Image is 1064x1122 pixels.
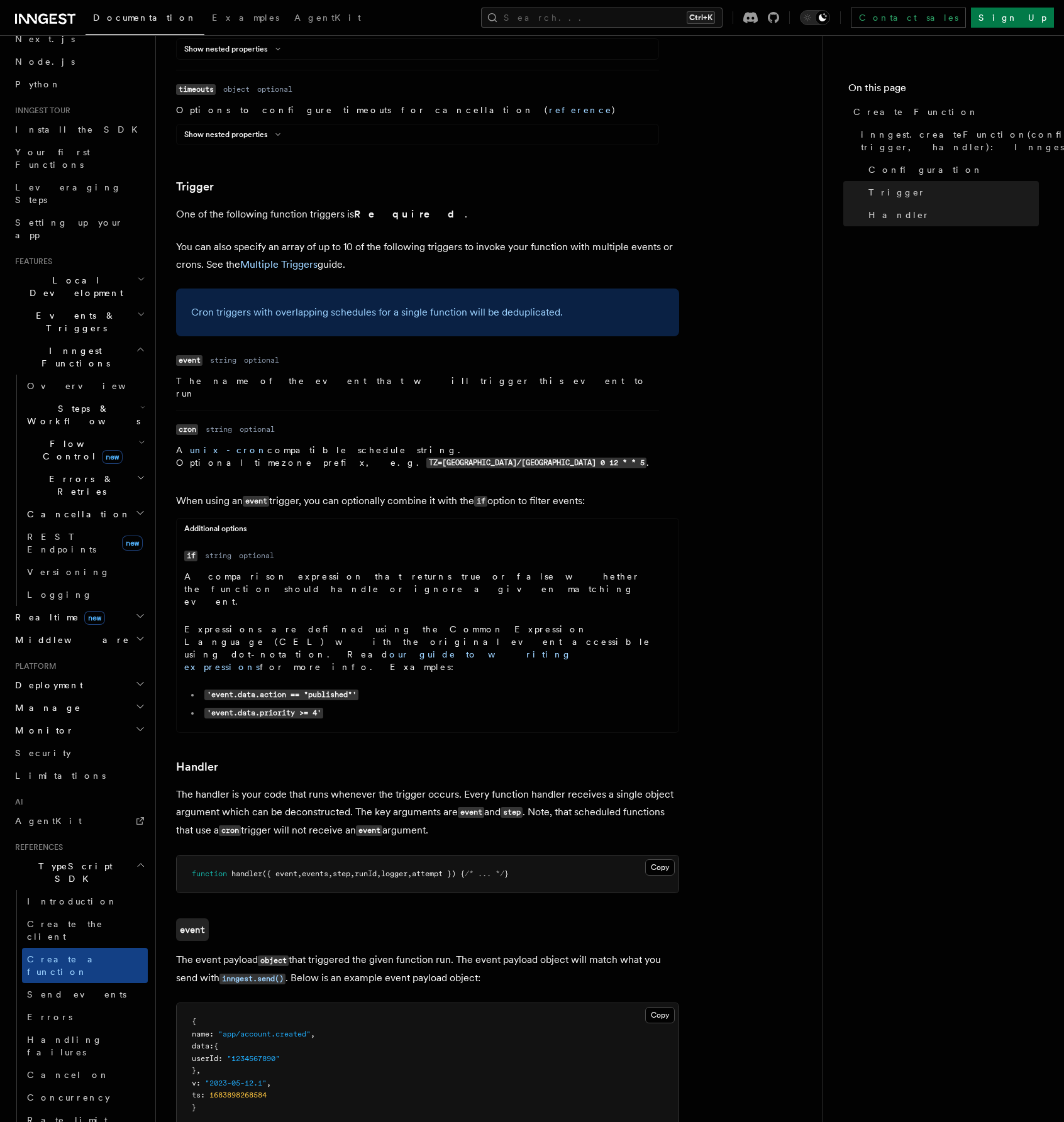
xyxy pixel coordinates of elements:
[219,972,285,984] a: inngest.send()
[294,13,361,23] span: AgentKit
[192,1030,209,1038] span: name
[196,1079,201,1087] span: :
[176,178,214,195] a: Trigger
[243,496,269,507] code: event
[240,424,275,434] dd: optional
[27,590,92,600] span: Logging
[184,570,652,608] p: A comparison expression that returns true or false whether the function should handle or ignore a...
[205,551,231,561] dd: string
[15,182,121,205] span: Leveraging Steps
[27,1092,110,1103] span: Concurrency
[176,84,216,95] code: timeouts
[10,701,81,714] span: Manage
[15,147,90,170] span: Your first Functions
[356,825,382,836] code: event
[22,913,148,948] a: Create the client
[184,623,652,673] p: Expressions are defined using the Common Expression Language (CEL) with the original event access...
[93,13,197,23] span: Documentation
[10,611,105,624] span: Realtime
[10,696,148,719] button: Manage
[10,106,70,116] span: Inngest tour
[22,525,148,561] a: REST Endpointsnew
[244,355,279,365] dd: optional
[240,258,318,270] a: Multiple Triggers
[22,1006,148,1028] a: Errors
[176,104,659,116] p: Options to configure timeouts for cancellation ( )
[27,1070,109,1080] span: Cancel on
[27,989,126,999] span: Send events
[192,869,227,878] span: function
[848,80,1039,101] h4: On this page
[22,1086,148,1109] a: Concurrency
[102,450,123,464] span: new
[177,524,679,539] div: Additional options
[10,176,148,211] a: Leveraging Steps
[381,869,407,878] span: logger
[868,163,983,176] span: Configuration
[27,954,102,977] span: Create a function
[184,44,285,54] button: Show nested properties
[10,274,137,299] span: Local Development
[176,206,679,223] p: One of the following function triggers is .
[27,567,110,577] span: Versioning
[868,186,926,199] span: Trigger
[10,661,57,671] span: Platform
[10,211,148,246] a: Setting up your app
[192,1042,209,1050] span: data
[474,496,487,507] code: if
[868,209,930,221] span: Handler
[219,825,241,836] code: cron
[192,1079,196,1087] span: v
[27,896,118,906] span: Introduction
[10,269,148,304] button: Local Development
[848,101,1039,123] a: Create Function
[645,859,675,876] button: Copy
[504,869,509,878] span: }
[27,919,103,942] span: Create the client
[86,4,204,35] a: Documentation
[15,57,75,67] span: Node.js
[10,810,148,832] a: AgentKit
[196,1066,201,1075] span: ,
[10,344,136,370] span: Inngest Functions
[192,1017,196,1026] span: {
[258,955,289,966] code: object
[214,1042,218,1050] span: {
[190,445,267,455] a: unix-cron
[227,1054,280,1063] span: "1234567890"
[184,649,572,672] a: our guide to writing expressions
[10,606,148,629] button: Realtimenew
[863,204,1039,226] a: Handler
[219,974,285,984] code: inngest.send()
[27,1035,103,1057] span: Handling failures
[22,468,148,503] button: Errors & Retries
[22,1064,148,1086] a: Cancel on
[328,869,333,878] span: ,
[22,1028,148,1064] a: Handling failures
[176,238,679,273] p: You can also specify an array of up to 10 of the following triggers to invoke your function with ...
[204,708,323,718] code: 'event.data.priority >= 4'
[22,983,148,1006] a: Send events
[10,724,74,737] span: Monitor
[223,84,250,94] dd: object
[15,124,145,135] span: Install the SDK
[458,807,484,818] code: event
[15,771,106,781] span: Limitations
[231,869,262,878] span: handler
[333,869,350,878] span: step
[501,807,523,818] code: step
[22,890,148,913] a: Introduction
[10,118,148,141] a: Install the SDK
[191,304,664,321] p: Cron triggers with overlapping schedules for a single function will be deduplicated.
[15,748,71,758] span: Security
[22,473,136,498] span: Errors & Retries
[84,611,105,625] span: new
[176,918,209,941] a: event
[10,141,148,176] a: Your first Functions
[22,561,148,583] a: Versioning
[22,437,138,463] span: Flow Control
[209,1091,267,1099] span: 1683898268584
[10,629,148,651] button: Middleware
[15,217,123,240] span: Setting up your app
[856,123,1039,158] a: inngest.createFunction(configuration, trigger, handler): InngestFunction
